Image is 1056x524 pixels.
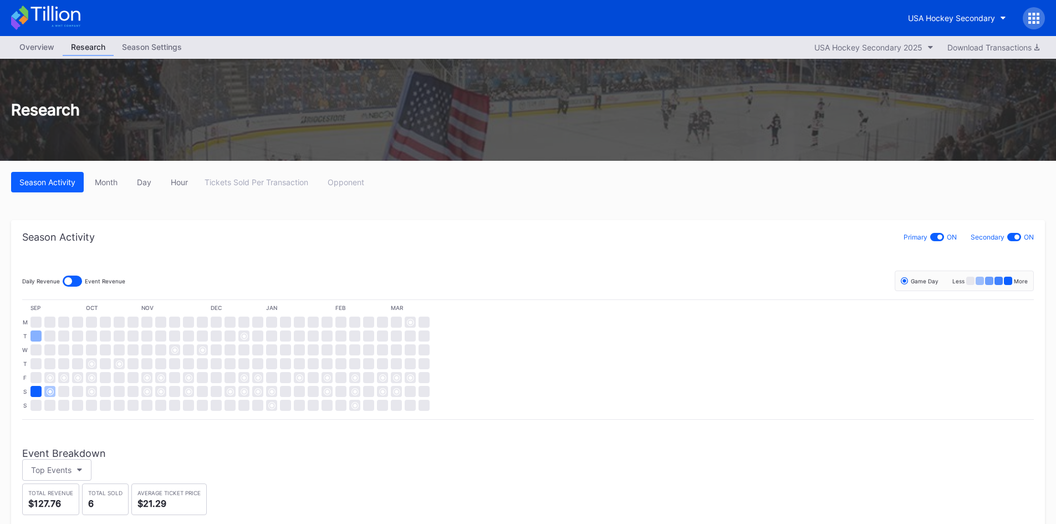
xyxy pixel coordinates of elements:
[23,330,27,342] div: T
[23,372,27,383] div: F
[137,490,201,496] div: Average Ticket Price
[942,40,1045,55] button: Download Transactions
[137,498,201,509] div: $21.29
[947,43,1039,52] div: Download Transactions
[30,304,40,311] div: Sep
[22,459,91,481] button: Top Events
[63,39,114,56] a: Research
[211,304,222,311] div: Dec
[11,39,63,55] div: Overview
[86,304,98,311] div: Oct
[22,276,125,287] div: Daily Revenue Event Revenue
[971,231,1034,243] div: Secondary ON
[22,231,95,243] div: Season Activity
[23,358,27,369] div: T
[23,317,28,328] div: M
[809,40,939,55] button: USA Hockey Secondary 2025
[22,447,1034,459] div: Event Breakdown
[22,344,28,355] div: W
[814,43,922,52] div: USA Hockey Secondary 2025
[88,498,123,509] div: 6
[95,177,118,187] div: Month
[901,277,938,284] div: Game Day
[908,13,995,23] div: USA Hockey Secondary
[23,386,27,397] div: S
[114,39,190,56] a: Season Settings
[31,465,72,475] div: Top Events
[23,400,27,411] div: S
[141,304,154,311] div: Nov
[88,490,123,496] div: Total Sold
[900,8,1014,28] button: USA Hockey Secondary
[137,177,151,187] div: Day
[86,172,126,192] button: Month
[904,231,957,243] div: Primary ON
[114,39,190,55] div: Season Settings
[19,177,75,187] div: Season Activity
[28,498,73,509] div: $127.76
[28,490,73,496] div: Total Revenue
[162,172,196,192] button: Hour
[11,172,84,192] button: Season Activity
[335,304,346,311] div: Feb
[129,172,160,192] button: Day
[11,39,63,56] a: Overview
[391,304,403,311] div: Mar
[952,277,1028,285] div: Less More
[266,304,277,311] div: Jan
[171,177,188,187] div: Hour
